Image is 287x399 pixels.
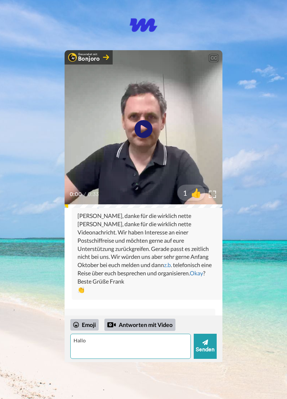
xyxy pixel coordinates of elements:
span: 0:33 [88,190,100,199]
font: Antworten mit Video [119,321,173,329]
img: Logo [129,11,158,39]
button: Senden [194,334,217,359]
img: Full screen [209,191,216,198]
a: z.b [164,261,171,268]
a: Bonjoro-LogoGesendet mitBonjoro [65,50,113,65]
div: CC [209,54,218,62]
span: 1 [177,188,187,198]
div: 👏 [77,286,217,294]
div: [PERSON_NAME], danke für die wirklich nette Videonachricht. Wir haben Interesse an einer Postschi... [77,220,217,286]
button: 1👍 [177,185,205,201]
div: Reply by Video [107,320,116,329]
div: Gesendet mit [78,53,100,56]
div: [PERSON_NAME] [70,314,210,322]
div: Bonjoro [78,56,100,62]
font: Senden [196,346,215,353]
a: Okay [190,270,203,276]
span: / [84,190,86,199]
span: 0:00 [70,190,82,199]
textarea: Hallo [70,334,191,359]
span: 👍 [187,187,205,199]
font: Emoji [82,321,96,329]
div: [PERSON_NAME], danke für die wirklich nette [77,212,217,220]
img: Bonjoro-Logo [68,53,77,62]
